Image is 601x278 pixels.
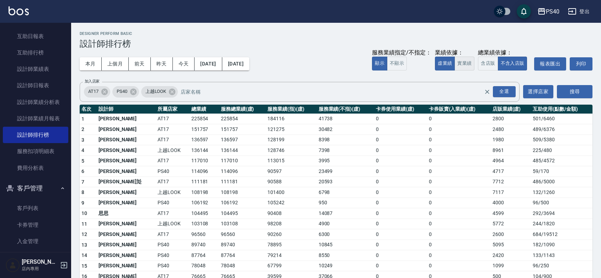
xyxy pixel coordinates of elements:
[156,261,190,271] td: PS40
[219,135,266,145] td: 136597
[317,177,374,187] td: 20593
[374,124,427,135] td: 0
[531,145,592,156] td: 225 / 480
[190,114,219,124] td: 225854
[97,124,156,135] td: [PERSON_NAME]
[3,179,68,198] button: 客戶管理
[427,105,491,114] th: 卡券販賣(入業績)(虛)
[491,166,531,177] td: 4717
[372,57,387,70] button: 顯示
[81,158,84,164] span: 5
[534,57,566,70] button: 報表匯出
[435,49,474,57] div: 業績依據：
[80,31,592,36] h2: Designer Perform Basic
[190,124,219,135] td: 151757
[80,105,97,114] th: 名次
[317,124,374,135] td: 30482
[190,261,219,271] td: 78048
[97,177,156,187] td: [PERSON_NAME]彣
[97,229,156,240] td: [PERSON_NAME]
[156,219,190,229] td: 上越LOOK
[190,240,219,250] td: 89740
[219,156,266,166] td: 117010
[374,166,427,177] td: 0
[81,137,84,143] span: 3
[523,85,553,98] button: 選擇店家
[81,242,87,248] span: 13
[491,240,531,250] td: 5095
[190,219,219,229] td: 103108
[491,219,531,229] td: 5772
[317,105,374,114] th: 服務業績(不指)(虛)
[531,114,592,124] td: 501 / 6460
[156,124,190,135] td: AT17
[491,145,531,156] td: 8961
[3,217,68,233] a: 卡券管理
[427,114,491,124] td: 0
[3,233,68,250] a: 入金管理
[84,88,103,95] span: AT17
[156,145,190,156] td: 上越LOOK
[491,135,531,145] td: 1980
[531,240,592,250] td: 182 / 1090
[80,39,592,49] h3: 設計師排行榜
[374,105,427,114] th: 卡券使用業績(虛)
[112,86,139,98] div: PS40
[565,5,592,18] button: 登出
[531,187,592,198] td: 132 / 1260
[219,219,266,229] td: 103108
[266,177,317,187] td: 90588
[156,114,190,124] td: AT17
[317,261,374,271] td: 10249
[97,219,156,229] td: [PERSON_NAME]
[374,208,427,219] td: 0
[190,177,219,187] td: 111181
[531,156,592,166] td: 485 / 4572
[219,229,266,240] td: 96560
[112,88,132,95] span: PS40
[219,166,266,177] td: 114096
[517,4,531,19] button: save
[97,156,156,166] td: [PERSON_NAME]
[427,187,491,198] td: 0
[374,219,427,229] td: 0
[22,258,58,266] h5: [PERSON_NAME]
[97,208,156,219] td: 思思
[219,187,266,198] td: 108198
[129,57,151,70] button: 前天
[266,105,317,114] th: 服務業績(指)(虛)
[156,229,190,240] td: AT17
[97,250,156,261] td: [PERSON_NAME]
[190,105,219,114] th: 總業績
[266,135,317,145] td: 128199
[3,110,68,127] a: 設計師業績月報表
[427,219,491,229] td: 0
[190,229,219,240] td: 96560
[427,177,491,187] td: 0
[97,187,156,198] td: [PERSON_NAME]
[374,198,427,208] td: 0
[97,166,156,177] td: [PERSON_NAME]
[531,135,592,145] td: 509 / 5380
[546,7,559,16] div: PS40
[3,94,68,110] a: 設計師業績分析表
[531,208,592,219] td: 292 / 3694
[531,261,592,271] td: 96 / 250
[3,77,68,94] a: 設計師日報表
[219,250,266,261] td: 87764
[97,135,156,145] td: [PERSON_NAME]
[266,166,317,177] td: 90597
[266,229,317,240] td: 90260
[219,124,266,135] td: 151757
[317,198,374,208] td: 950
[81,179,84,185] span: 7
[156,156,190,166] td: AT17
[97,114,156,124] td: [PERSON_NAME]
[317,114,374,124] td: 41738
[531,219,592,229] td: 244 / 1820
[491,177,531,187] td: 7712
[491,208,531,219] td: 4599
[190,208,219,219] td: 104495
[102,57,129,70] button: 上個月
